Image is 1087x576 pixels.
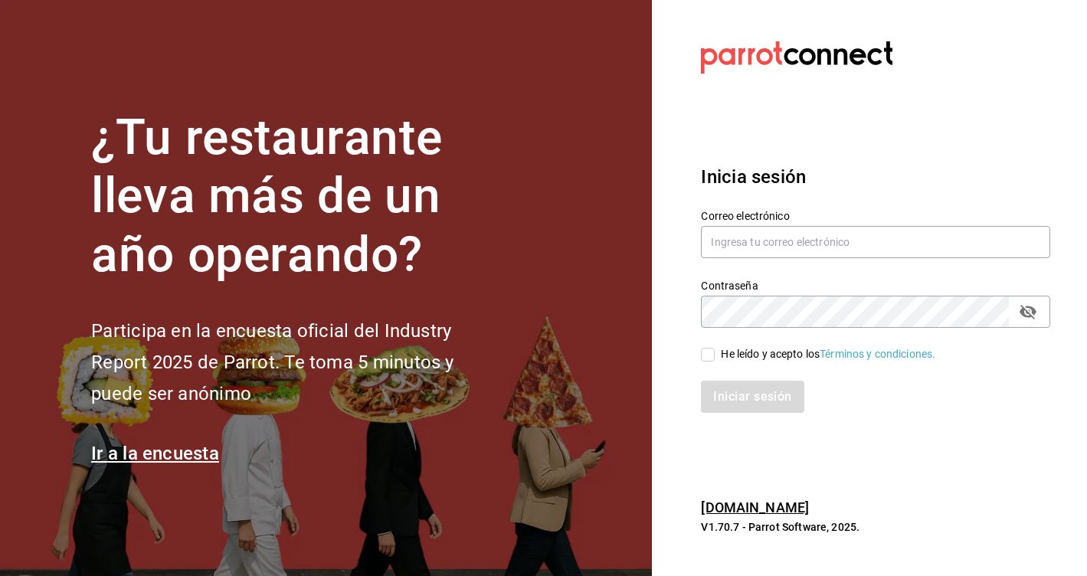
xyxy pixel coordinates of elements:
[91,443,219,464] a: Ir a la encuesta
[701,280,1050,290] label: Contraseña
[91,109,505,285] h1: ¿Tu restaurante lleva más de un año operando?
[91,316,505,409] h2: Participa en la encuesta oficial del Industry Report 2025 de Parrot. Te toma 5 minutos y puede se...
[701,519,1050,535] p: V1.70.7 - Parrot Software, 2025.
[721,346,935,362] div: He leído y acepto los
[1015,299,1041,325] button: passwordField
[701,226,1050,258] input: Ingresa tu correo electrónico
[701,163,1050,191] h3: Inicia sesión
[701,210,1050,221] label: Correo electrónico
[701,499,809,515] a: [DOMAIN_NAME]
[820,348,935,360] a: Términos y condiciones.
